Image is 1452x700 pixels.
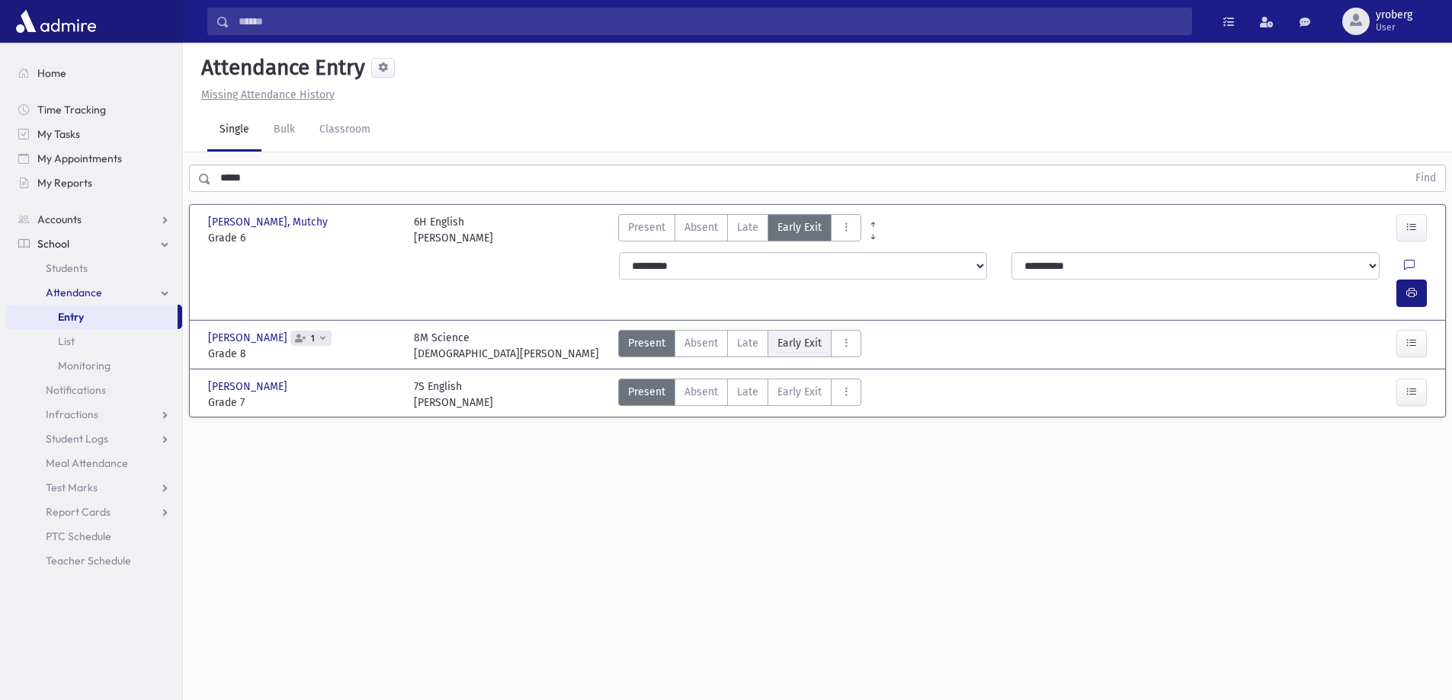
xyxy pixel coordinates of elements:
button: Find [1406,165,1445,191]
a: My Appointments [6,146,182,171]
u: Missing Attendance History [201,88,335,101]
div: AttTypes [618,379,861,411]
a: Single [207,109,261,152]
input: Search [229,8,1191,35]
span: School [37,237,69,251]
h5: Attendance Entry [195,55,365,81]
span: Present [628,219,665,235]
span: PTC Schedule [46,529,111,543]
span: [PERSON_NAME], Mutchy [208,214,331,230]
span: Present [628,335,665,351]
a: Monitoring [6,353,182,378]
a: Meal Attendance [6,451,182,475]
span: Early Exit [777,384,822,400]
span: Test Marks [46,481,98,494]
a: My Reports [6,171,182,195]
a: Student Logs [6,427,182,451]
span: Report Cards [46,505,111,519]
span: Absent [684,219,718,235]
span: User [1376,21,1412,34]
div: 7S English [PERSON_NAME] [414,379,493,411]
span: Early Exit [777,219,822,235]
span: Time Tracking [37,103,106,117]
span: Entry [58,310,84,324]
span: Students [46,261,88,275]
span: Late [737,335,758,351]
span: Absent [684,335,718,351]
a: Classroom [307,109,383,152]
span: Notifications [46,383,106,397]
span: Monitoring [58,359,111,372]
span: Absent [684,384,718,400]
span: My Tasks [37,127,80,141]
a: PTC Schedule [6,524,182,548]
a: Report Cards [6,500,182,524]
span: Grade 6 [208,230,399,246]
span: Accounts [37,213,82,226]
span: Present [628,384,665,400]
span: Teacher Schedule [46,554,131,567]
a: Bulk [261,109,307,152]
div: AttTypes [618,330,861,362]
span: List [58,334,75,348]
span: Grade 8 [208,346,399,362]
a: Missing Attendance History [195,88,335,101]
span: Home [37,66,66,80]
a: Time Tracking [6,97,182,122]
span: Late [737,219,758,235]
a: Home [6,61,182,85]
a: Entry [6,305,178,329]
span: Student Logs [46,432,108,446]
a: Teacher Schedule [6,548,182,573]
span: [PERSON_NAME] [208,330,290,346]
span: Early Exit [777,335,822,351]
span: Meal Attendance [46,456,128,470]
span: Grade 7 [208,395,399,411]
span: Infractions [46,408,98,421]
div: 8M Science [DEMOGRAPHIC_DATA][PERSON_NAME] [414,330,599,362]
span: [PERSON_NAME] [208,379,290,395]
div: AttTypes [618,214,861,246]
img: AdmirePro [12,6,100,37]
a: School [6,232,182,256]
a: List [6,329,182,353]
span: 1 [308,334,318,344]
span: Attendance [46,286,102,299]
span: My Reports [37,176,92,190]
a: Test Marks [6,475,182,500]
span: My Appointments [37,152,122,165]
a: My Tasks [6,122,182,146]
a: Accounts [6,207,182,232]
div: 6H English [PERSON_NAME] [414,214,493,246]
a: Students [6,256,182,280]
a: Notifications [6,378,182,402]
span: Late [737,384,758,400]
a: Infractions [6,402,182,427]
span: yroberg [1376,9,1412,21]
a: Attendance [6,280,182,305]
